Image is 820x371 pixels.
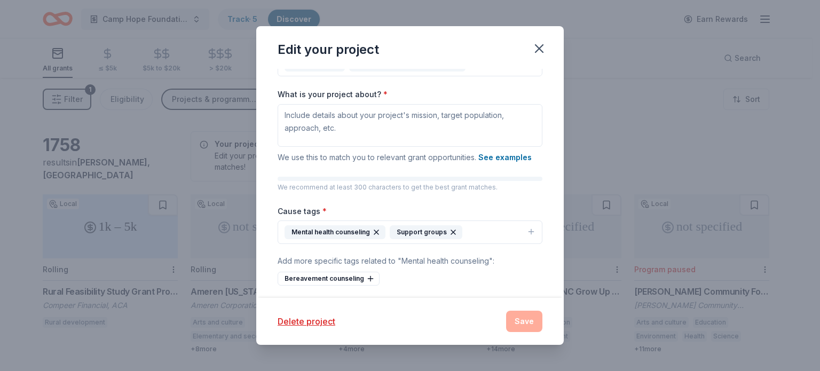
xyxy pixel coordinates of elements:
[278,272,380,286] div: Bereavement counseling
[278,183,542,192] p: We recommend at least 300 characters to get the best grant matches.
[278,41,379,58] div: Edit your project
[278,89,388,100] label: What is your project about?
[278,206,327,217] label: Cause tags
[278,153,532,162] span: We use this to match you to relevant grant opportunities.
[278,255,542,267] div: Add more specific tags related to "Mental health counseling" :
[390,225,462,239] div: Support groups
[278,220,542,244] button: Mental health counselingSupport groups
[278,315,335,328] button: Delete project
[478,151,532,164] button: See examples
[285,225,385,239] div: Mental health counseling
